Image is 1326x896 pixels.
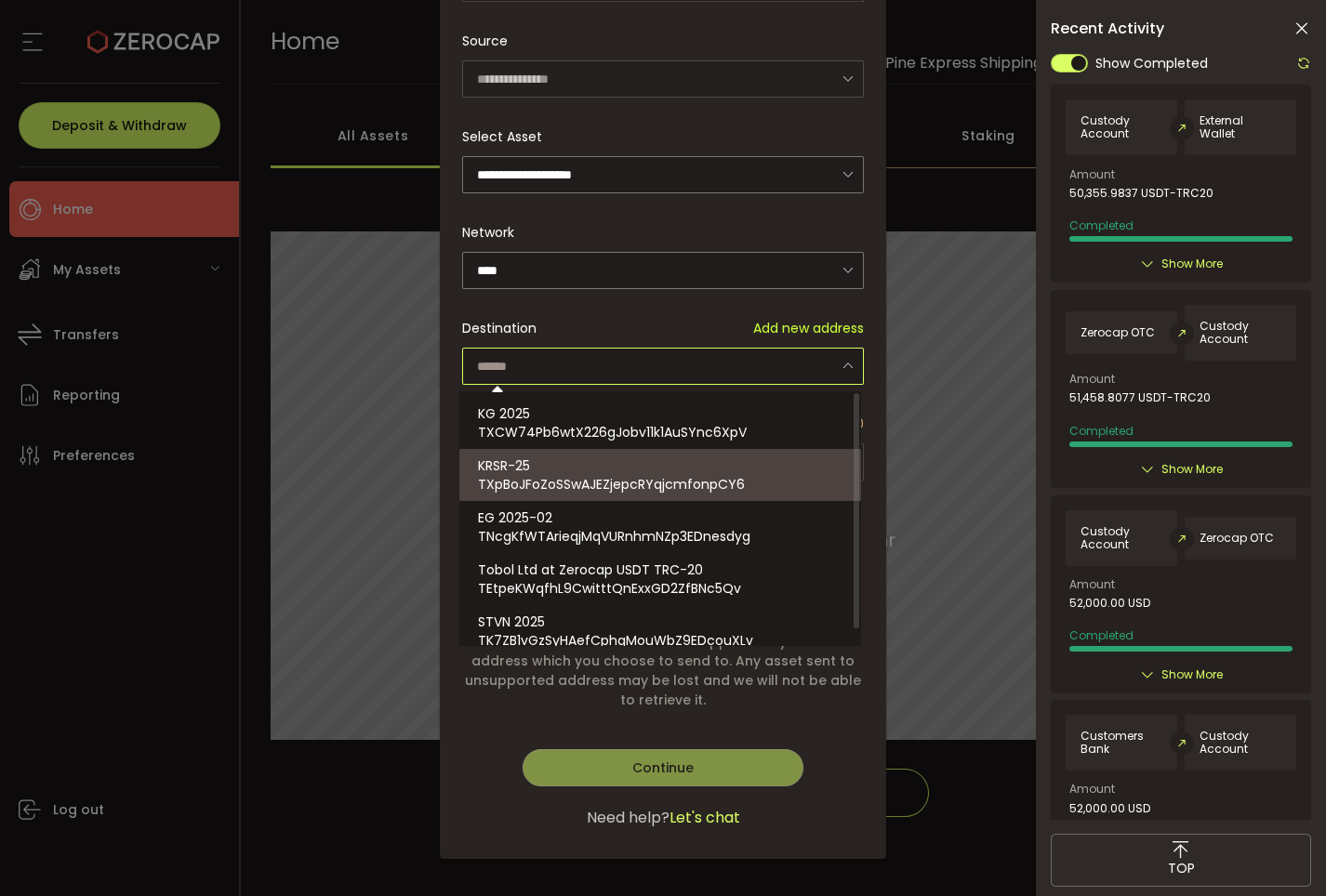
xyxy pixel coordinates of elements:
[587,807,670,829] span: Need help?
[478,404,530,423] span: KG 2025
[1069,217,1134,233] span: Completed
[478,508,552,527] span: EG 2025-02
[478,613,545,631] span: STVN 2025
[1069,597,1150,610] span: 52,000.00 USD
[1069,169,1115,180] span: Amount
[1069,784,1115,795] span: Amount
[478,475,745,494] span: TXpBoJFoZoSSwAJEZjepcRYqjcmfonpCY6
[478,456,530,475] span: KRSR-25
[1095,54,1208,73] span: Show Completed
[1069,627,1134,643] span: Completed
[1168,859,1195,878] span: TOP
[1081,114,1162,140] span: Custody Account
[1233,807,1326,896] iframe: Chat Widget
[478,527,750,546] span: TNcgKfWTArieqjMqVURnhmNZp3EDnesdyg
[632,758,694,777] span: Continue
[1051,21,1164,36] span: Recent Activity
[478,579,741,598] span: TEtpeKWqfhL9CwitttQnExxGD2ZfBNc5Qv
[462,319,537,337] span: Destination
[1069,423,1134,439] span: Completed
[1069,187,1213,200] span: 50,355.9837 USDT-TRC20
[1161,255,1223,273] span: Show More
[753,319,864,338] span: Add new address
[670,807,740,829] span: Let's chat
[1081,326,1155,339] span: Zerocap OTC
[1069,579,1115,590] span: Amount
[462,22,508,59] span: Source
[1161,665,1223,684] span: Show More
[478,631,753,650] span: TK7ZB1vGzSyHAefCphqMouWbZ9EDcouXLv
[462,127,553,146] label: Select Asset
[462,223,525,242] label: Network
[478,423,747,441] span: TXCW74Pb6wtX226gJobv11k1AuSYnc6XpV
[1069,391,1211,404] span: 51,458.8077 USDT-TRC20
[462,632,864,710] span: Ensure that the same tokens are supported by the wallet address which you choose to send to. Any ...
[478,560,703,579] span: Tobol Ltd at Zerocap USDT TRC-20
[1200,532,1274,545] span: Zerocap OTC
[1200,114,1281,140] span: External Wallet
[1069,802,1150,815] span: 52,000.00 USD
[1200,320,1281,346] span: Custody Account
[1081,525,1162,551] span: Custody Account
[1069,374,1115,385] span: Amount
[1081,730,1162,756] span: Customers Bank
[1161,460,1223,479] span: Show More
[523,749,803,786] button: Continue
[1200,730,1281,756] span: Custody Account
